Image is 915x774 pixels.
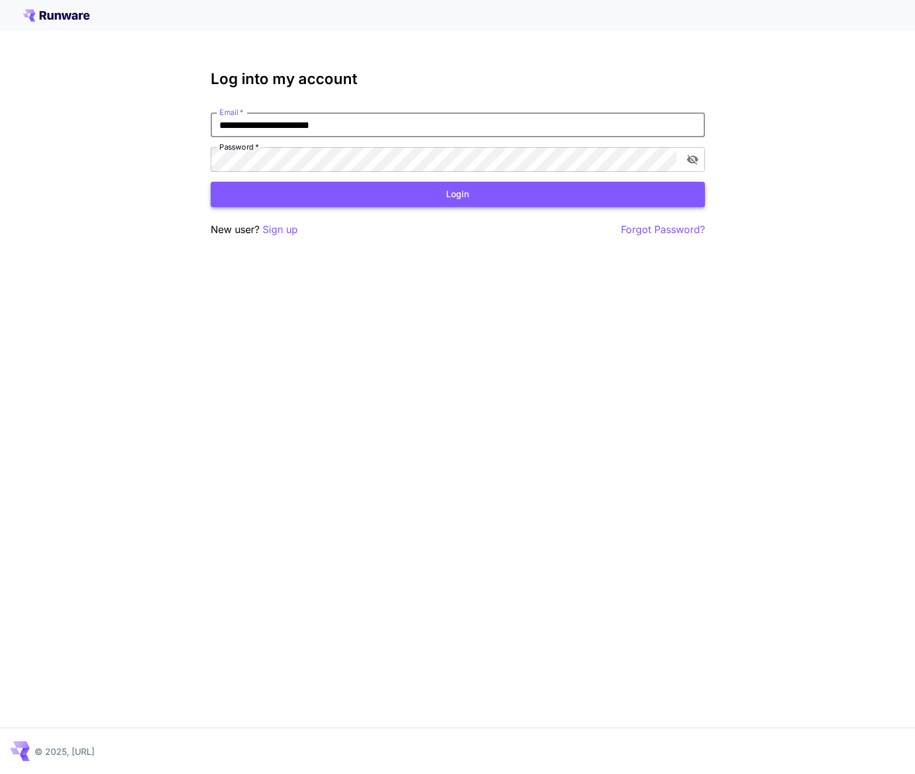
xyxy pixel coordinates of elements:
button: Forgot Password? [621,222,705,237]
p: © 2025, [URL] [35,745,95,758]
button: Sign up [263,222,298,237]
h3: Log into my account [211,70,705,88]
button: Login [211,182,705,207]
button: toggle password visibility [681,148,704,171]
label: Password [219,142,259,152]
label: Email [219,107,243,117]
p: New user? [211,222,298,237]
